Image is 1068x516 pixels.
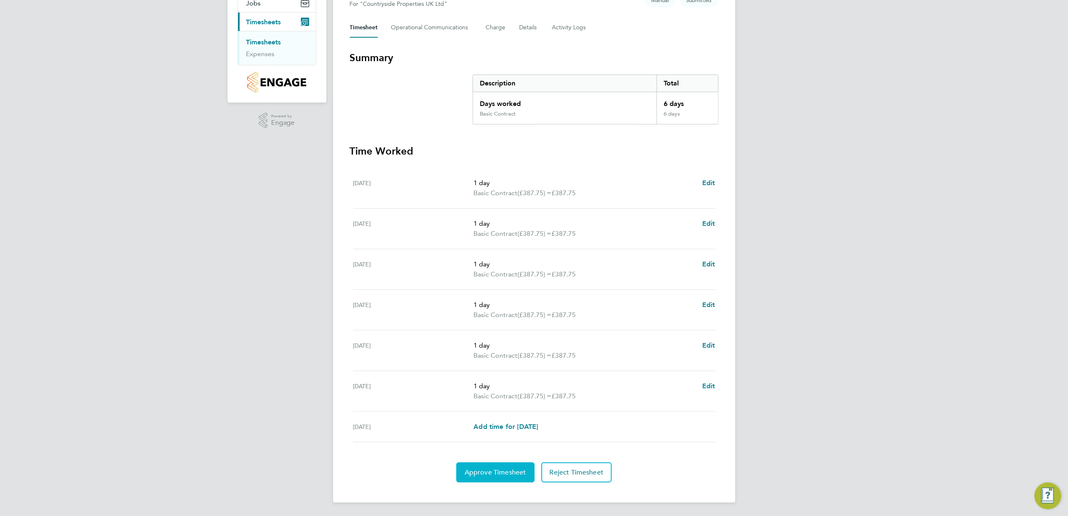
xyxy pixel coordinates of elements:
span: Add time for [DATE] [473,423,538,431]
button: Approve Timesheet [456,462,535,482]
span: Edit [702,260,715,268]
span: Basic Contract [473,269,517,279]
span: Edit [702,179,715,187]
a: Expenses [246,50,275,58]
div: [DATE] [353,422,474,432]
span: (£387.75) = [517,351,551,359]
a: Edit [702,341,715,351]
button: Timesheet [350,18,378,38]
a: Edit [702,259,715,269]
button: Activity Logs [552,18,587,38]
span: (£387.75) = [517,230,551,237]
a: Edit [702,178,715,188]
span: (£387.75) = [517,311,551,319]
span: Edit [702,382,715,390]
span: £387.75 [551,230,576,237]
div: [DATE] [353,381,474,401]
button: Details [520,18,539,38]
section: Timesheet [350,51,719,482]
span: Basic Contract [473,229,517,239]
a: Add time for [DATE] [473,422,538,432]
div: [DATE] [353,178,474,198]
span: Basic Contract [473,188,517,198]
span: Timesheets [246,18,281,26]
span: £387.75 [551,270,576,278]
span: £387.75 [551,392,576,400]
p: 1 day [473,259,695,269]
div: Days worked [473,92,657,111]
a: Powered byEngage [259,113,295,129]
div: [DATE] [353,341,474,361]
p: 1 day [473,178,695,188]
div: 6 days [657,92,718,111]
span: Engage [271,119,295,126]
span: (£387.75) = [517,392,551,400]
div: For "Countryside Properties UK Ltd" [350,0,484,8]
div: Total [657,75,718,92]
div: [DATE] [353,300,474,320]
button: Charge [486,18,506,38]
button: Timesheets [238,13,316,31]
p: 1 day [473,381,695,391]
h3: Summary [350,51,719,64]
span: Powered by [271,113,295,120]
div: [DATE] [353,219,474,239]
div: [DATE] [353,259,474,279]
span: Basic Contract [473,310,517,320]
h3: Time Worked [350,144,719,158]
a: Edit [702,381,715,391]
button: Operational Communications [391,18,473,38]
span: Reject Timesheet [550,468,604,477]
span: Basic Contract [473,351,517,361]
p: 1 day [473,300,695,310]
p: 1 day [473,341,695,351]
span: (£387.75) = [517,270,551,278]
a: Go to home page [238,72,316,93]
span: Edit [702,219,715,227]
div: Timesheets [238,31,316,65]
span: (£387.75) = [517,189,551,197]
span: £387.75 [551,351,576,359]
img: countryside-properties-logo-retina.png [247,72,306,93]
a: Edit [702,300,715,310]
button: Reject Timesheet [541,462,612,482]
div: 6 days [657,111,718,124]
span: Edit [702,341,715,349]
button: Engage Resource Center [1034,482,1061,509]
span: Edit [702,301,715,309]
span: £387.75 [551,311,576,319]
a: Timesheets [246,38,281,46]
p: 1 day [473,219,695,229]
span: Basic Contract [473,391,517,401]
div: Basic Contract [480,111,516,117]
span: £387.75 [551,189,576,197]
span: Approve Timesheet [465,468,526,477]
a: Edit [702,219,715,229]
div: Summary [473,75,719,124]
div: Description [473,75,657,92]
